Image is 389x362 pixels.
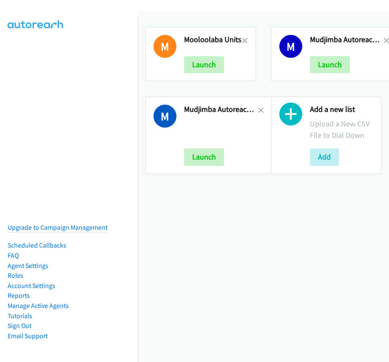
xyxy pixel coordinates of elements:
[184,148,224,165] button: Launch
[310,148,339,165] button: Add
[8,291,30,299] a: Reports
[8,332,48,340] a: Email Support
[8,262,48,270] a: Agent Settings
[8,302,69,310] a: Manage Active Agents
[8,282,55,290] a: Account Settings
[184,35,242,45] h2: Mooloolaba Units
[8,271,23,279] a: Roles
[184,105,258,114] h2: Mudjimba Autoreach Test Property Name
[310,118,374,141] p: Upload a New CSV File to Dial Down
[310,56,350,73] button: Launch
[8,322,31,330] a: Sign Out
[8,241,66,249] a: Scheduled Callbacks
[8,251,19,259] a: FAQ
[8,223,108,231] a: Upgrade to Campaign Management
[153,35,176,58] h1: M
[153,105,176,128] h1: M
[279,35,302,58] h1: M
[184,56,224,73] button: Launch
[8,312,32,320] a: Tutorials
[310,105,374,114] h2: Add a new list
[310,35,384,45] h2: Mudjimba Autoreach Test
